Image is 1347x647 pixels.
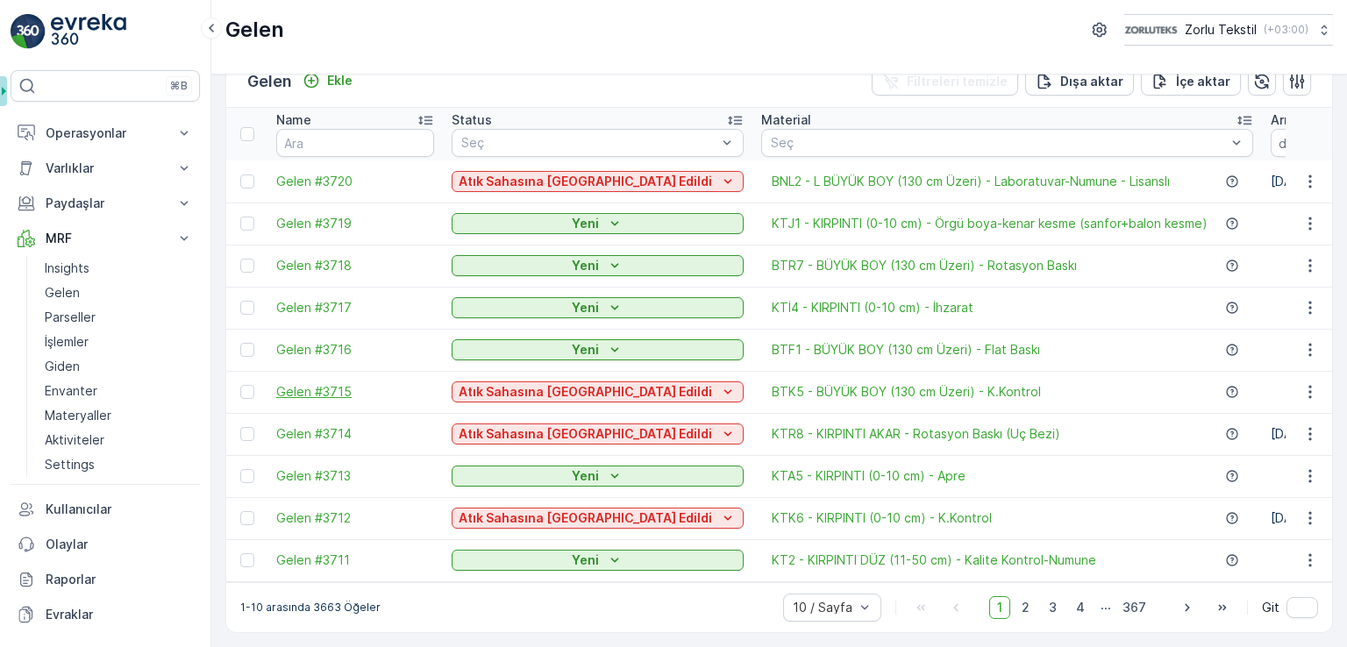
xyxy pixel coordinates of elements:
[276,341,434,359] a: Gelen #3716
[240,553,254,567] div: Toggle Row Selected
[45,382,97,400] p: Envanter
[772,257,1077,274] a: BTR7 - BÜYÜK BOY (130 cm Üzeri) - Rotasyon Baskı
[1068,596,1093,619] span: 4
[276,215,434,232] span: Gelen #3719
[11,562,200,597] a: Raporlar
[296,70,360,91] button: Ekle
[1176,73,1230,90] p: İçe aktar
[46,571,193,588] p: Raporlar
[1124,20,1178,39] img: 6-1-9-3_wQBzyll.png
[1264,23,1308,37] p: ( +03:00 )
[240,511,254,525] div: Toggle Row Selected
[772,383,1041,401] span: BTK5 - BÜYÜK BOY (130 cm Üzeri) - K.Kontrol
[772,551,1096,569] a: KT2 - KIRPINTI DÜZ (11-50 cm) - Kalite Kontrol-Numune
[1115,596,1154,619] span: 367
[276,299,434,316] a: Gelen #3717
[276,383,434,401] a: Gelen #3715
[38,354,200,379] a: Giden
[772,467,966,485] span: KTA5 - KIRPINTI (0-10 cm) - Apre
[276,111,311,129] p: Name
[276,551,434,569] span: Gelen #3711
[46,160,165,177] p: Varlıklar
[772,509,992,527] span: KTK6 - KIRPINTI (0-10 cm) - K.Kontrol
[452,111,492,129] p: Status
[247,69,292,94] p: Gelen
[452,381,744,402] button: Atık Sahasına Kabul Edildi
[225,16,284,44] p: Gelen
[452,423,744,444] button: Atık Sahasına Kabul Edildi
[276,509,434,527] a: Gelen #3712
[11,597,200,632] a: Evraklar
[38,256,200,281] a: Insights
[240,601,381,615] p: 1-10 arasında 3663 Öğeler
[459,383,712,401] p: Atık Sahasına [GEOGRAPHIC_DATA] Edildi
[240,343,254,357] div: Toggle Row Selected
[240,259,254,273] div: Toggle Row Selected
[1025,68,1134,96] button: Dışa aktar
[1041,596,1065,619] span: 3
[461,134,716,152] p: Seç
[1060,73,1123,90] p: Dışa aktar
[240,217,254,231] div: Toggle Row Selected
[452,339,744,360] button: Yeni
[45,407,111,424] p: Materyaller
[276,257,434,274] a: Gelen #3718
[46,536,193,553] p: Olaylar
[38,305,200,330] a: Parseller
[772,215,1208,232] a: KTJ1 - KIRPINTI (0-10 cm) - Örgü boya-kenar kesme (sanfor+balon kesme)
[276,467,434,485] a: Gelen #3713
[45,260,89,277] p: Insights
[452,297,744,318] button: Yeni
[240,469,254,483] div: Toggle Row Selected
[452,255,744,276] button: Yeni
[452,550,744,571] button: Yeni
[46,124,165,142] p: Operasyonlar
[46,501,193,518] p: Kullanıcılar
[772,299,973,316] a: KTİ4 - KIRPINTI (0-10 cm) - İhzarat
[572,551,599,569] p: Yeni
[772,341,1040,359] a: BTF1 - BÜYÜK BOY (130 cm Üzeri) - Flat Baskı
[459,425,712,443] p: Atık Sahasına [GEOGRAPHIC_DATA] Edildi
[11,527,200,562] a: Olaylar
[1185,21,1257,39] p: Zorlu Tekstil
[1271,111,1339,129] p: Arrive Date
[1101,596,1111,619] p: ...
[572,467,599,485] p: Yeni
[11,151,200,186] button: Varlıklar
[11,492,200,527] a: Kullanıcılar
[452,171,744,192] button: Atık Sahasına Kabul Edildi
[170,79,188,93] p: ⌘B
[240,385,254,399] div: Toggle Row Selected
[11,221,200,256] button: MRF
[45,456,95,473] p: Settings
[1124,14,1333,46] button: Zorlu Tekstil(+03:00)
[772,425,1060,443] a: KTR8 - KIRPINTI AKAR - Rotasyon Baskı (Uç Bezi)
[572,299,599,316] p: Yeni
[38,452,200,477] a: Settings
[1141,68,1241,96] button: İçe aktar
[11,116,200,151] button: Operasyonlar
[989,596,1010,619] span: 1
[772,173,1170,190] a: BNL2 - L BÜYÜK BOY (130 cm Üzeri) - Laboratuvar-Numune - Lisanslı
[1014,596,1037,619] span: 2
[45,431,104,449] p: Aktiviteler
[572,341,599,359] p: Yeni
[46,606,193,623] p: Evraklar
[11,14,46,49] img: logo
[907,73,1008,90] p: Filtreleri temizle
[761,111,811,129] p: Material
[572,257,599,274] p: Yeni
[872,68,1018,96] button: Filtreleri temizle
[240,174,254,188] div: Toggle Row Selected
